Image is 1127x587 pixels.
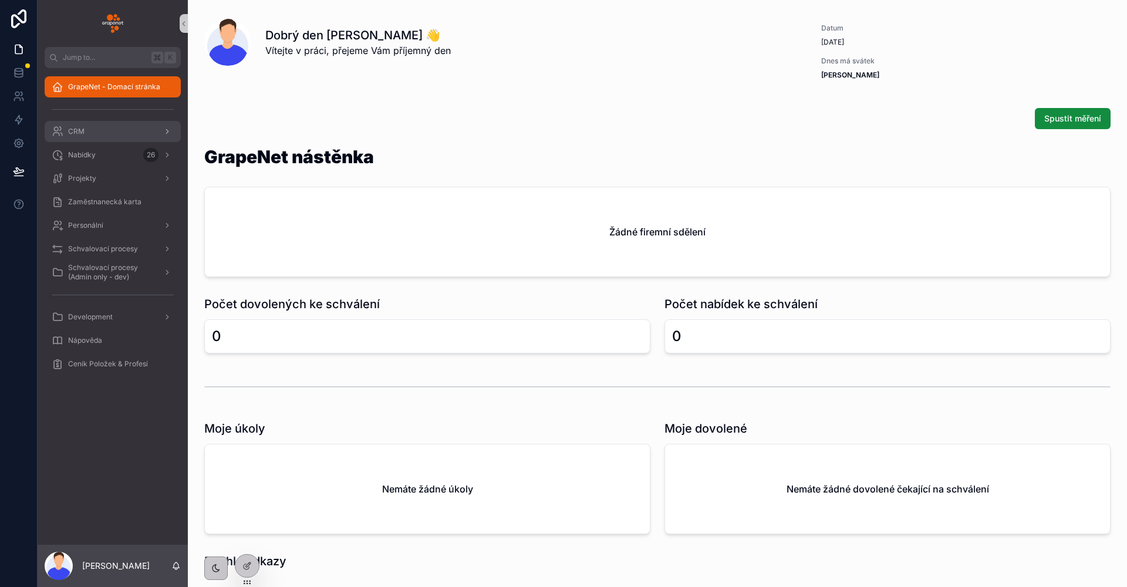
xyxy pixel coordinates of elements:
a: Personální [45,215,181,236]
button: Spustit měření [1035,108,1111,129]
span: Development [68,312,113,322]
span: CRM [68,127,85,136]
strong: [PERSON_NAME] [821,70,879,79]
a: GrapeNet - Domací stránka [45,76,181,97]
span: Nápověda [68,336,102,345]
span: Schvalovací procesy [68,244,138,254]
h2: Žádné firemní sdělení [609,225,706,239]
div: scrollable content [38,68,188,390]
span: [DATE] [821,38,943,47]
h1: Moje dovolené [664,420,747,437]
span: Datum [821,23,943,33]
h1: Počet nabídek ke schválení [664,296,818,312]
a: Zaměstnanecká karta [45,191,181,212]
h1: Moje úkoly [204,420,265,437]
a: Development [45,306,181,328]
h2: Nemáte žádné dovolené čekající na schválení [787,482,989,496]
span: Projekty [68,174,96,183]
a: Nabídky26 [45,144,181,166]
img: App logo [102,14,123,33]
span: Vítejte v práci, přejeme Vám příjemný den [265,43,451,58]
div: 0 [672,327,681,346]
a: Projekty [45,168,181,189]
span: K [166,53,175,62]
a: Ceník Položek & Profesí [45,353,181,375]
div: 26 [143,148,158,162]
h1: GrapeNet nástěnka [204,148,374,166]
h2: Nemáte žádné úkoly [382,482,473,496]
h1: Dobrý den [PERSON_NAME] 👋 [265,27,451,43]
span: Ceník Položek & Profesí [68,359,148,369]
span: Spustit měření [1044,113,1101,124]
div: 0 [212,327,221,346]
span: Dnes má svátek [821,56,943,66]
p: [PERSON_NAME] [82,560,150,572]
span: Jump to... [63,53,147,62]
span: Nabídky [68,150,96,160]
span: Zaměstnanecká karta [68,197,141,207]
button: Jump to...K [45,47,181,68]
a: CRM [45,121,181,142]
h1: Rychlé odkazy [204,553,286,569]
h1: Počet dovolených ke schválení [204,296,380,312]
span: Personální [68,221,103,230]
span: GrapeNet - Domací stránka [68,82,160,92]
a: Nápověda [45,330,181,351]
a: Schvalovací procesy (Admin only - dev) [45,262,181,283]
span: Schvalovací procesy (Admin only - dev) [68,263,154,282]
a: Schvalovací procesy [45,238,181,259]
